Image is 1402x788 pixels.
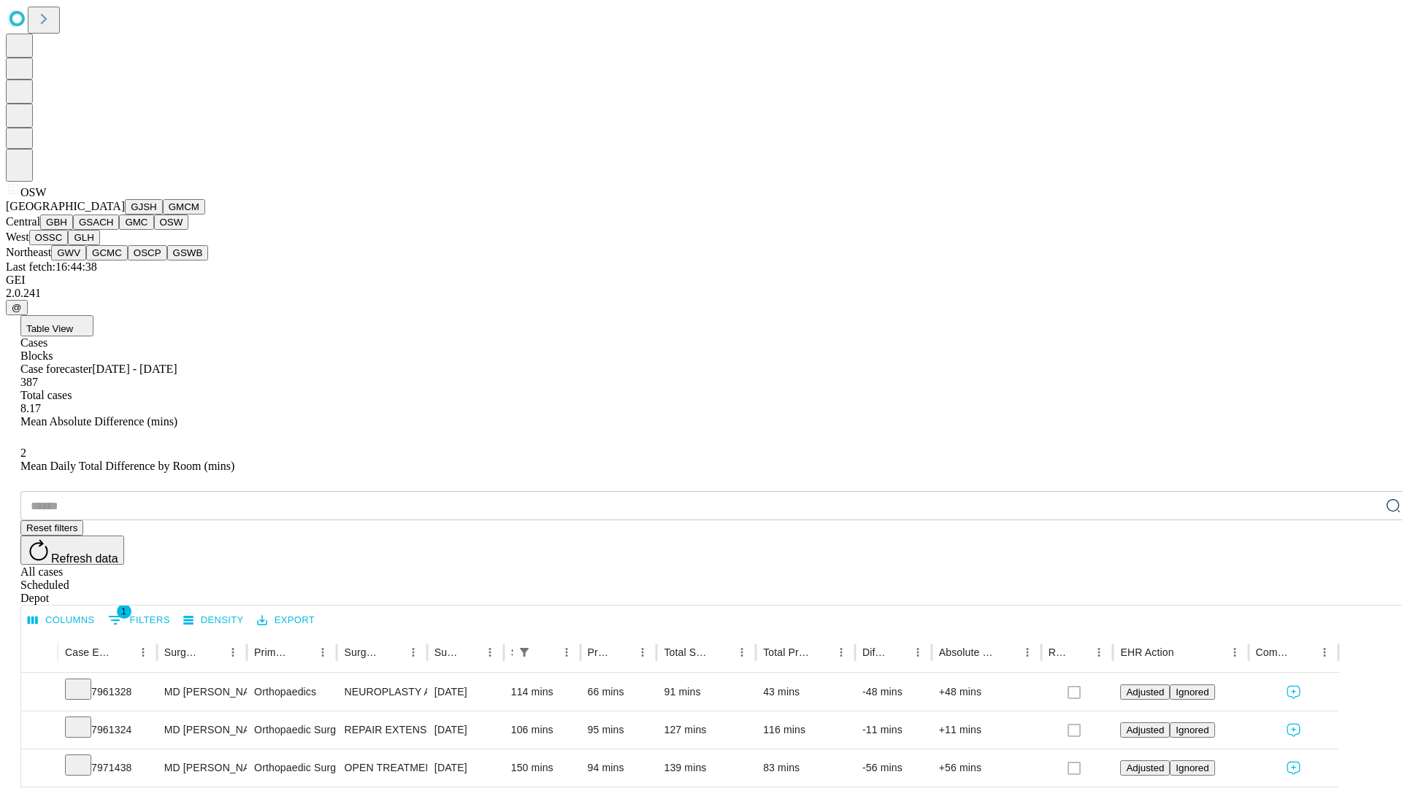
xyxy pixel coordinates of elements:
[1120,722,1170,738] button: Adjusted
[202,642,223,663] button: Sort
[344,749,419,787] div: OPEN TREATMENT DISTAL RADIAL INTRA-ARTICULAR FRACTURE OR EPIPHYSEAL SEPARATION [MEDICAL_DATA] 3 0...
[6,246,51,258] span: Northeast
[1176,725,1208,735] span: Ignored
[1256,646,1292,658] div: Comments
[1170,722,1214,738] button: Ignored
[1176,762,1208,773] span: Ignored
[20,460,234,472] span: Mean Daily Total Difference by Room (mins)
[313,642,333,663] button: Menu
[1068,642,1089,663] button: Sort
[1294,642,1314,663] button: Sort
[24,609,99,632] button: Select columns
[1049,646,1068,658] div: Resolved in EHR
[73,215,119,230] button: GSACH
[763,711,848,749] div: 116 mins
[292,642,313,663] button: Sort
[65,646,111,658] div: Case Epic Id
[20,402,41,414] span: 8.17
[164,749,240,787] div: MD [PERSON_NAME] C [PERSON_NAME]
[6,260,97,273] span: Last fetch: 16:44:38
[939,711,1034,749] div: +11 mins
[254,749,329,787] div: Orthopaedic Surgery
[556,642,577,663] button: Menu
[1120,760,1170,776] button: Adjusted
[434,673,497,711] div: [DATE]
[164,673,240,711] div: MD [PERSON_NAME] C [PERSON_NAME]
[1314,642,1335,663] button: Menu
[40,215,73,230] button: GBH
[51,245,86,260] button: GWV
[664,673,748,711] div: 91 mins
[20,186,47,198] span: OSW
[154,215,189,230] button: OSW
[133,642,153,663] button: Menu
[1176,642,1196,663] button: Sort
[403,642,424,663] button: Menu
[112,642,133,663] button: Sort
[459,642,480,663] button: Sort
[65,711,150,749] div: 7961324
[344,711,419,749] div: REPAIR EXTENSOR TENDON HAND WITHOUT GRAFT
[26,522,77,533] span: Reset filters
[20,536,124,565] button: Refresh data
[632,642,653,663] button: Menu
[20,447,26,459] span: 2
[1120,684,1170,700] button: Adjusted
[253,609,318,632] button: Export
[65,673,150,711] div: 7961328
[434,749,497,787] div: [DATE]
[511,749,573,787] div: 150 mins
[167,245,209,260] button: GSWB
[763,749,848,787] div: 83 mins
[28,756,50,781] button: Expand
[1126,725,1164,735] span: Adjusted
[887,642,908,663] button: Sort
[29,230,69,245] button: OSSC
[92,363,177,375] span: [DATE] - [DATE]
[939,673,1034,711] div: +48 mins
[1126,687,1164,698] span: Adjusted
[20,389,72,401] span: Total cases
[1126,762,1164,773] span: Adjusted
[1225,642,1245,663] button: Menu
[51,552,118,565] span: Refresh data
[86,245,128,260] button: GCMC
[588,646,611,658] div: Predicted In Room Duration
[664,711,748,749] div: 127 mins
[26,323,73,334] span: Table View
[1170,760,1214,776] button: Ignored
[254,711,329,749] div: Orthopaedic Surgery
[20,415,177,428] span: Mean Absolute Difference (mins)
[164,711,240,749] div: MD [PERSON_NAME] C [PERSON_NAME]
[514,642,535,663] button: Show filters
[20,363,92,375] span: Case forecaster
[119,215,153,230] button: GMC
[1176,687,1208,698] span: Ignored
[811,642,831,663] button: Sort
[763,673,848,711] div: 43 mins
[664,646,710,658] div: Total Scheduled Duration
[939,749,1034,787] div: +56 mins
[344,673,419,711] div: NEUROPLASTY AND OR TRANSPOSITION [MEDICAL_DATA] ELBOW
[180,609,248,632] button: Density
[6,215,40,228] span: Central
[12,302,22,313] span: @
[6,287,1396,300] div: 2.0.241
[588,673,650,711] div: 66 mins
[664,749,748,787] div: 139 mins
[862,711,924,749] div: -11 mins
[732,642,752,663] button: Menu
[997,642,1017,663] button: Sort
[383,642,403,663] button: Sort
[117,604,131,619] span: 1
[588,711,650,749] div: 95 mins
[711,642,732,663] button: Sort
[164,646,201,658] div: Surgeon Name
[6,300,28,315] button: @
[254,646,291,658] div: Primary Service
[163,199,205,215] button: GMCM
[862,749,924,787] div: -56 mins
[511,673,573,711] div: 114 mins
[862,673,924,711] div: -48 mins
[511,646,513,658] div: Scheduled In Room Duration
